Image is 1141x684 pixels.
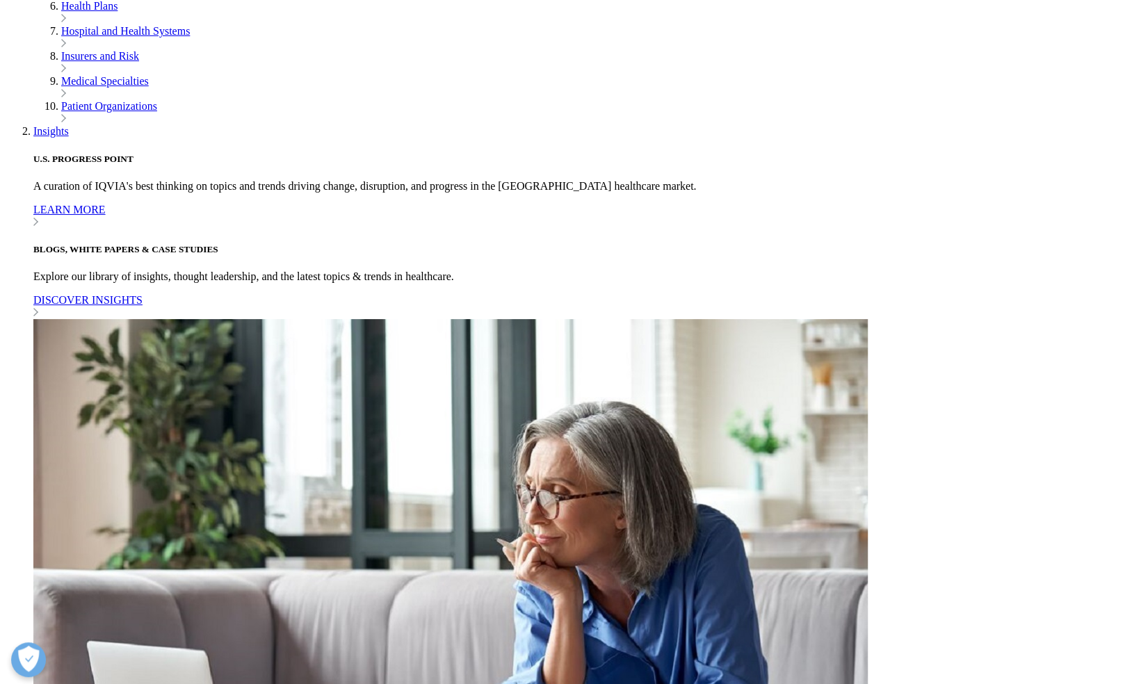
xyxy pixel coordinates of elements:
a: Hospital and Health Systems [61,25,190,37]
a: Medical Specialties [61,75,149,87]
p: A curation of IQVIA's best thinking on topics and trends driving change, disruption, and progress... [33,180,1135,193]
a: Patient Organizations [61,100,157,112]
a: DISCOVER INSIGHTS [33,294,1135,319]
h5: U.S. PROGRESS POINT [33,154,1135,165]
p: Explore our library of insights, thought leadership, and the latest topics & trends in healthcare. [33,270,1135,283]
a: Insights [33,125,69,137]
a: Insurers and Risk [61,50,139,62]
h5: BLOGS, WHITE PAPERS & CASE STUDIES [33,244,1135,255]
a: LEARN MORE [33,204,1135,229]
button: Open Preferences [11,642,46,677]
